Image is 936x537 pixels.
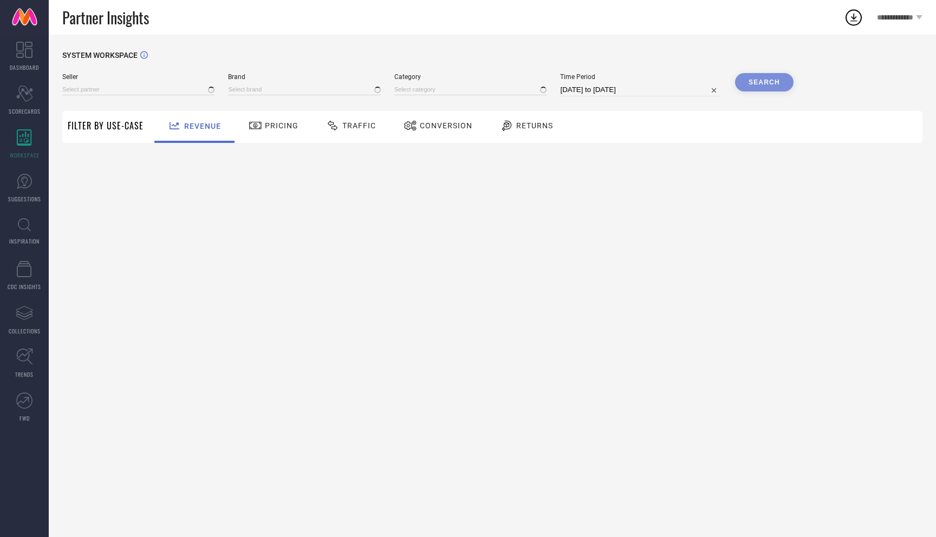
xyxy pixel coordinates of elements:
span: SCORECARDS [9,107,41,115]
span: Returns [516,121,553,130]
span: Time Period [560,73,721,81]
span: Brand [228,73,380,81]
span: Pricing [265,121,298,130]
span: Category [394,73,547,81]
span: WORKSPACE [10,151,40,159]
span: SYSTEM WORKSPACE [62,51,138,60]
input: Select time period [560,83,721,96]
span: Filter By Use-Case [68,119,144,132]
span: FWD [19,414,30,422]
span: TRENDS [15,370,34,378]
input: Select category [394,84,547,95]
span: CDC INSIGHTS [8,283,41,291]
span: INSPIRATION [9,237,40,245]
span: Traffic [342,121,376,130]
span: Partner Insights [62,6,149,29]
span: Seller [62,73,214,81]
span: Revenue [184,122,221,130]
div: Open download list [844,8,863,27]
span: SUGGESTIONS [8,195,41,203]
span: DASHBOARD [10,63,39,71]
input: Select brand [228,84,380,95]
input: Select partner [62,84,214,95]
span: COLLECTIONS [9,327,41,335]
span: Conversion [420,121,472,130]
